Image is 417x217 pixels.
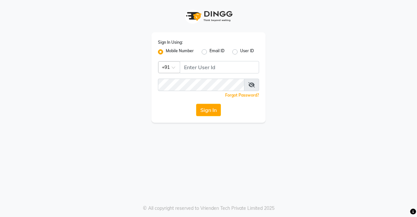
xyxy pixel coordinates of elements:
label: User ID [240,48,254,56]
label: Email ID [209,48,224,56]
a: Forgot Password? [225,93,259,98]
input: Username [180,61,259,73]
label: Sign In Using: [158,39,183,45]
input: Username [158,79,244,91]
button: Sign In [196,104,221,116]
label: Mobile Number [166,48,194,56]
img: logo1.svg [182,7,235,26]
